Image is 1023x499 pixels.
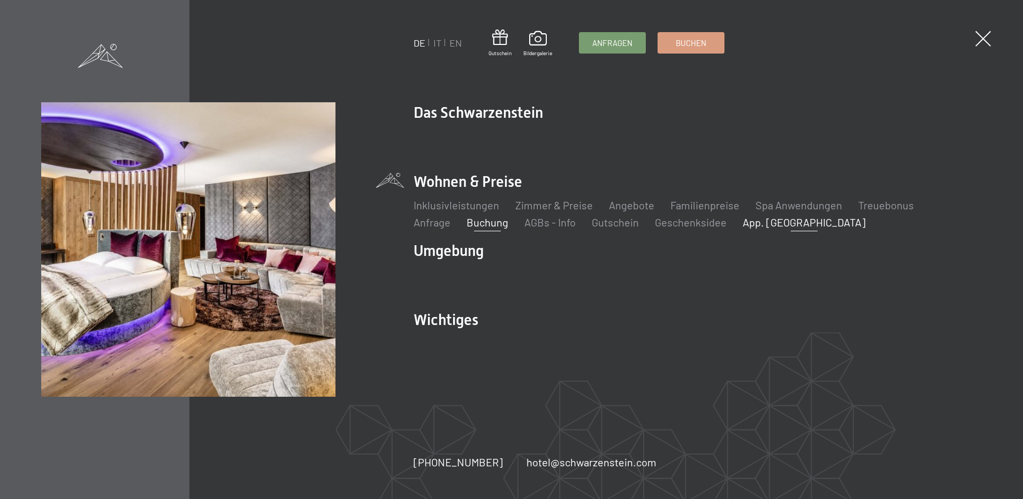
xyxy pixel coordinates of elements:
a: hotel@schwarzenstein.com [526,455,656,470]
a: Buchen [658,33,724,53]
a: Bildergalerie [523,31,552,57]
a: Anfragen [579,33,645,53]
a: Inklusivleistungen [414,199,499,211]
a: AGBs - Info [524,216,576,229]
span: [PHONE_NUMBER] [414,456,503,468]
a: EN [449,37,462,49]
span: Gutschein [488,49,511,57]
a: Spa Anwendungen [755,199,842,211]
a: Gutschein [488,29,511,57]
a: IT [433,37,441,49]
a: App. [GEOGRAPHIC_DATA] [743,216,866,229]
span: Anfragen [592,37,632,49]
a: Angebote [609,199,654,211]
a: Zimmer & Preise [515,199,593,211]
a: Treuebonus [858,199,914,211]
a: DE [414,37,425,49]
a: Geschenksidee [655,216,727,229]
a: Familienpreise [670,199,739,211]
span: Bildergalerie [523,49,552,57]
a: Gutschein [592,216,639,229]
span: Buchen [676,37,706,49]
a: Anfrage [414,216,451,229]
a: Buchung [467,216,508,229]
a: [PHONE_NUMBER] [414,455,503,470]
